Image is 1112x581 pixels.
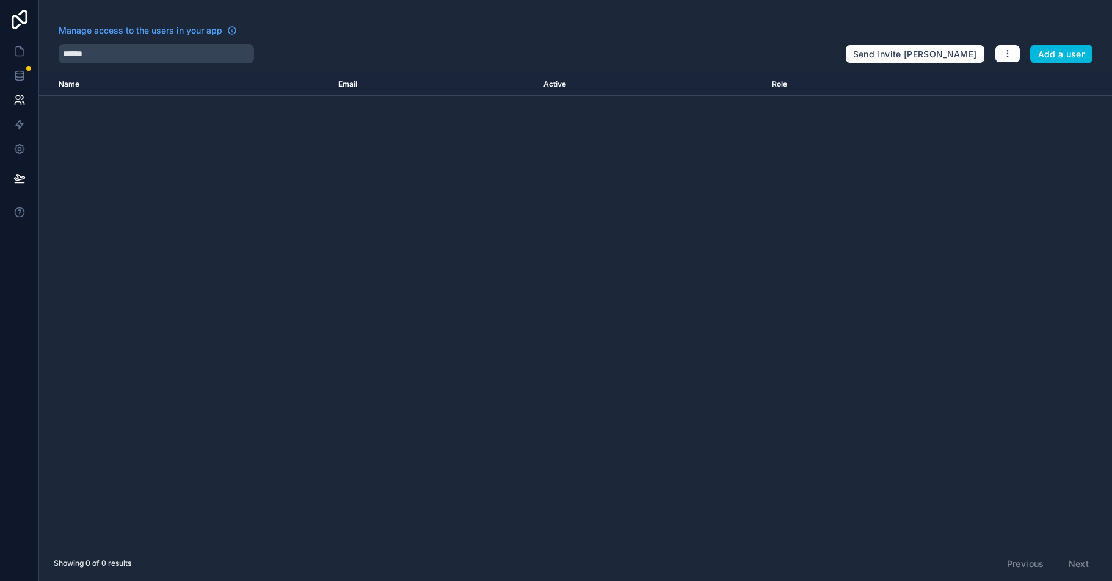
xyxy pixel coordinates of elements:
[39,73,331,96] th: Name
[54,558,131,568] span: Showing 0 of 0 results
[536,73,764,96] th: Active
[845,45,985,64] button: Send invite [PERSON_NAME]
[39,73,1112,546] div: scrollable content
[59,24,237,37] a: Manage access to the users in your app
[765,73,948,96] th: Role
[59,24,222,37] span: Manage access to the users in your app
[1030,45,1093,64] button: Add a user
[331,73,537,96] th: Email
